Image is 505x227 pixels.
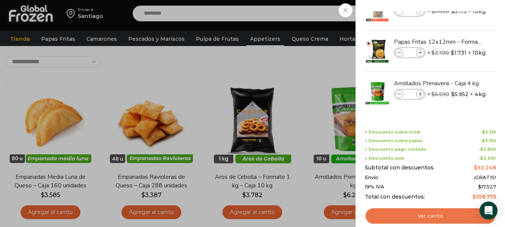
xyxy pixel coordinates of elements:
span: + Descuento pago contado [365,147,427,152]
span: + Descuento sobre papas [365,138,423,143]
span: Total con descuentos: [365,194,425,200]
a: Ver carrito [365,208,496,225]
span: $ [431,91,435,98]
a: Papas Fritas 12x12mm - Formato 1 kg - Caja 10 kg [394,38,483,46]
span: $ [451,7,455,15]
span: $ [482,129,485,135]
bdi: 3.150 [482,138,496,143]
bdi: 109.775 [472,193,496,200]
bdi: 6.590 [431,91,449,98]
span: ¡GRATIS! [474,175,496,181]
span: 17.527 [478,184,496,190]
span: $ [472,193,476,200]
span: 19% IVA [365,184,384,190]
span: - [478,147,496,152]
bdi: 1.731 [451,49,466,56]
bdi: 3.316 [482,129,496,135]
span: Subtotal con descuentos [365,165,434,171]
bdi: 5.952 [451,91,468,98]
bdi: 92.248 [474,164,496,171]
bdi: 5.660 [431,8,449,15]
bdi: 5.113 [451,7,466,15]
input: Product quantity [404,90,415,98]
bdi: 2.390 [480,156,496,161]
div: Open Intercom Messenger [480,202,498,220]
bdi: 2.100 [431,49,449,56]
span: - [480,130,496,135]
span: + Descuento web [365,156,404,161]
span: $ [431,49,435,56]
span: $ [482,138,485,143]
span: $ [478,184,481,190]
span: $ [451,91,455,98]
span: × × 10kg [427,47,486,58]
span: - [478,156,496,161]
span: $ [431,8,435,15]
span: $ [480,156,483,161]
span: + Descuento sobre total [365,130,420,135]
span: - [480,138,496,143]
input: Product quantity [404,49,415,57]
bdi: 2.856 [480,147,496,152]
span: $ [480,147,483,152]
a: Arrollados Primavera - Caja 4 kg [394,79,483,88]
span: Envío [365,175,378,181]
span: × × 4kg [427,89,486,99]
input: Product quantity [404,7,415,15]
span: $ [451,49,454,56]
span: × × 10kg [427,6,486,16]
span: $ [474,164,477,171]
